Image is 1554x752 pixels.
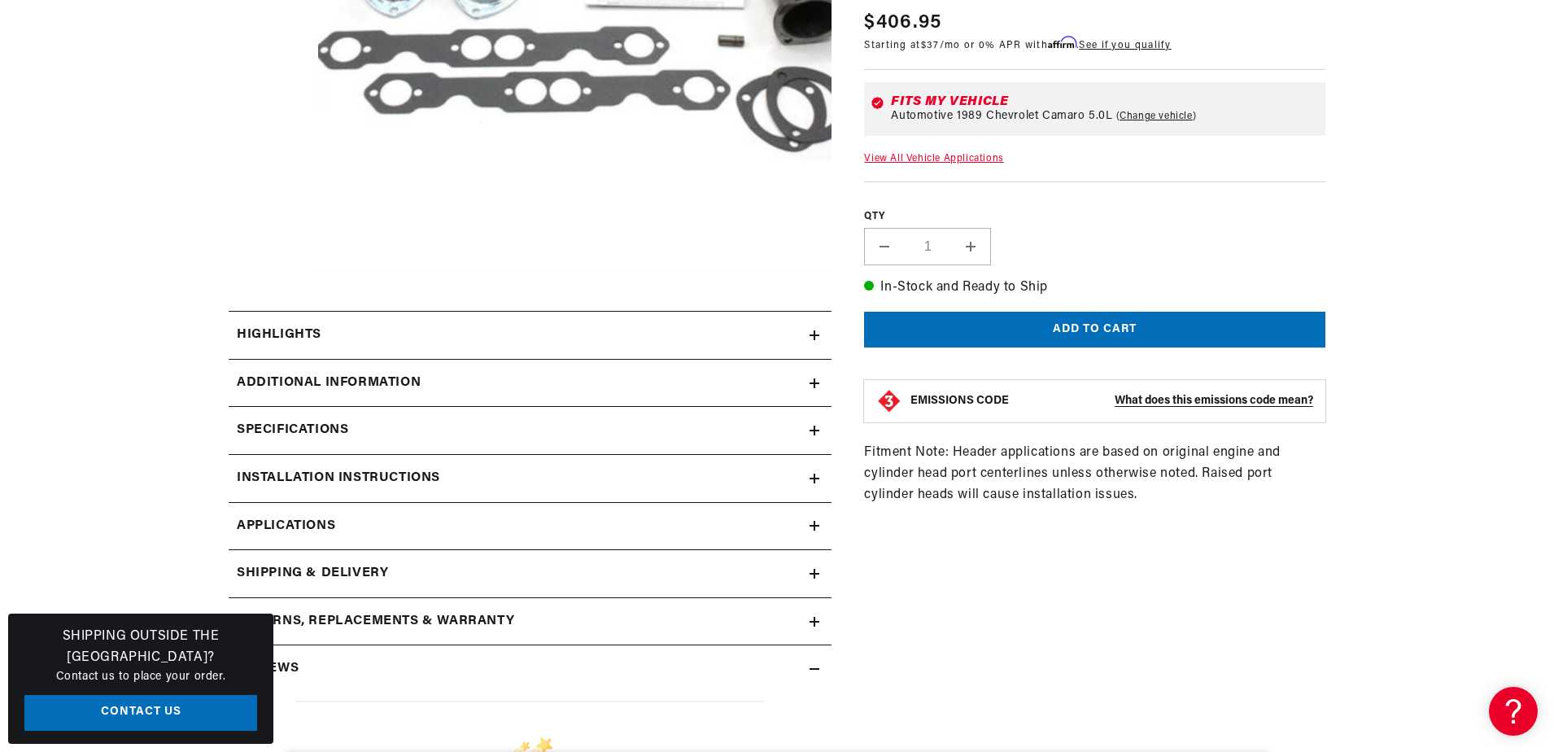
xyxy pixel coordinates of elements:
[229,598,832,645] summary: Returns, Replacements & Warranty
[864,210,1325,224] label: QTY
[921,41,940,50] span: $37
[864,154,1003,164] a: View All Vehicle Applications
[229,455,832,502] summary: Installation instructions
[237,325,321,346] h2: Highlights
[891,110,1112,123] span: Automotive 1989 Chevrolet Camaro 5.0L
[237,563,388,584] h2: Shipping & Delivery
[864,37,1171,53] p: Starting at /mo or 0% APR with .
[876,389,902,415] img: Emissions code
[237,516,335,537] span: Applications
[910,396,1009,408] strong: EMISSIONS CODE
[891,95,1319,108] div: Fits my vehicle
[237,420,348,441] h2: Specifications
[229,312,832,359] summary: Highlights
[229,407,832,454] summary: Specifications
[910,395,1313,409] button: EMISSIONS CODEWhat does this emissions code mean?
[237,468,440,489] h2: Installation instructions
[1116,110,1197,123] a: Change vehicle
[24,668,257,686] p: Contact us to place your order.
[1079,41,1171,50] a: See if you qualify - Learn more about Affirm Financing (opens in modal)
[229,550,832,597] summary: Shipping & Delivery
[1115,396,1313,408] strong: What does this emissions code mean?
[864,312,1325,348] button: Add to cart
[237,373,421,394] h2: Additional Information
[864,278,1325,299] p: In-Stock and Ready to Ship
[24,627,257,668] h3: Shipping Outside the [GEOGRAPHIC_DATA]?
[229,360,832,407] summary: Additional Information
[1048,37,1076,49] span: Affirm
[24,695,257,732] a: Contact Us
[237,611,514,632] h2: Returns, Replacements & Warranty
[229,645,832,693] summary: Reviews
[229,503,832,551] a: Applications
[864,8,941,37] span: $406.95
